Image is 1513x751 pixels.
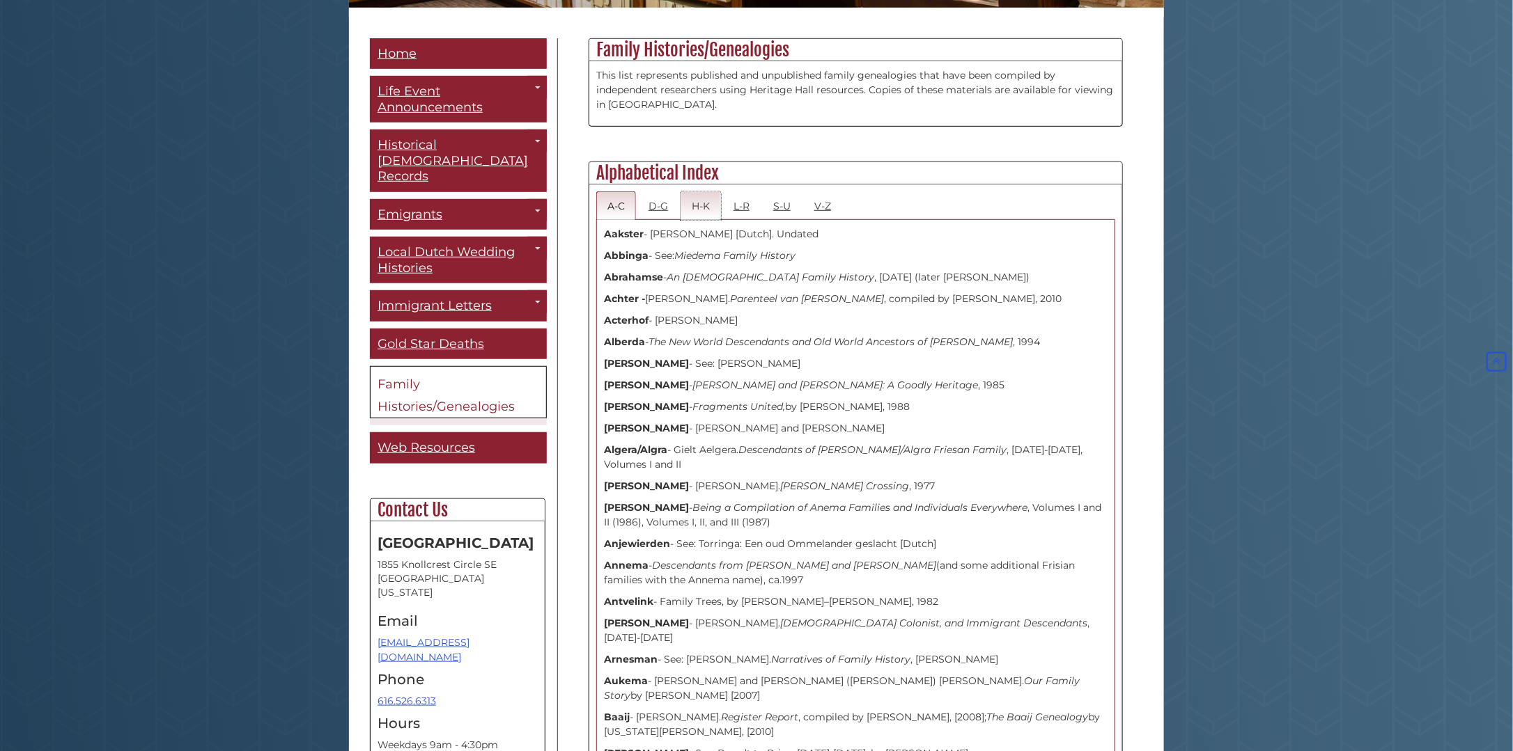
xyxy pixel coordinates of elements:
p: [PERSON_NAME]. , compiled by [PERSON_NAME], 2010 [604,292,1108,306]
a: Historical [DEMOGRAPHIC_DATA] Records [370,129,547,192]
p: - [PERSON_NAME]. , 1977 [604,479,1108,493]
i: Narratives of Family History [771,653,910,665]
a: Life Event Announcements [370,76,547,122]
p: - [PERSON_NAME]. , [DATE]-[DATE] [604,616,1108,645]
strong: [PERSON_NAME] [604,480,689,492]
strong: [PERSON_NAME] [604,357,689,370]
h4: Email [378,613,538,629]
i: Miedema Family History [674,249,796,262]
span: Local Dutch Wedding Histories [378,244,515,276]
i: [PERSON_NAME] Crossing [780,480,909,492]
a: D-G [637,191,679,220]
p: This list represents published and unpublished family genealogies that have been compiled by inde... [596,68,1115,112]
strong: Abbinga [604,249,649,262]
p: - See: [604,248,1108,263]
i: Register Report [721,711,798,723]
strong: [PERSON_NAME] [604,501,689,514]
h4: Hours [378,716,538,731]
p: - [PERSON_NAME]. , compiled by [PERSON_NAME], [2008]; by [US_STATE][PERSON_NAME], [2010] [604,710,1108,739]
strong: [PERSON_NAME] [604,422,689,434]
strong: Arnesman [604,653,658,665]
strong: Alberda [604,335,645,348]
a: Emigrants [370,199,547,230]
p: - See: [PERSON_NAME] [604,356,1108,371]
a: [EMAIL_ADDRESS][DOMAIN_NAME] [378,636,470,663]
a: Web Resources [370,432,547,464]
i: Descendants of [PERSON_NAME]/Algra Friesan Family [738,443,1007,456]
strong: [PERSON_NAME] [604,400,689,413]
strong: Acterhof [604,314,649,326]
a: 616.526.6313 [378,695,436,707]
address: 1855 Knollcrest Circle SE [GEOGRAPHIC_DATA][US_STATE] [378,558,538,599]
a: Immigrant Letters [370,290,547,322]
a: L-R [722,191,761,220]
h2: Contact Us [371,499,545,521]
strong: Baaij [604,711,630,723]
span: Home [378,46,417,61]
p: - [PERSON_NAME] and [PERSON_NAME] [604,421,1108,436]
i: Fragments United, [692,400,785,413]
p: - See: Torringa: Een oud Ommelander geslacht [Dutch] [604,537,1108,551]
a: V-Z [803,191,842,220]
p: - Gielt Aelgera. , [DATE]-[DATE], Volumes I and II [604,443,1108,472]
a: S-U [762,191,802,220]
p: - (and some additional Frisian families with the Annema name), ca.1997 [604,558,1108,587]
i: The Baaij Genealogy [986,711,1088,723]
i: Being a Compilation of Anema Families and Individuals Everywhere [692,501,1027,514]
span: Historical [DEMOGRAPHIC_DATA] Records [378,137,528,184]
a: A-C [596,191,636,220]
a: Back to Top [1484,356,1510,368]
span: Family Histories/Genealogies [378,377,515,414]
p: - [PERSON_NAME] [604,313,1108,328]
strong: [PERSON_NAME] [604,617,689,629]
i: Parenteel van [PERSON_NAME] [730,292,884,305]
a: H-K [681,191,721,220]
strong: Antvelink [604,595,653,608]
strong: [PERSON_NAME] [604,379,689,391]
p: - by [PERSON_NAME], 1988 [604,400,1108,414]
p: - , [DATE] (later [PERSON_NAME]) [604,270,1108,285]
h2: Family Histories/Genealogies [589,39,1122,61]
strong: Algera/Algra [604,443,667,456]
span: Emigrants [378,207,442,222]
h2: Alphabetical Index [589,162,1122,184]
p: - Family Trees, by [PERSON_NAME]–[PERSON_NAME], 1982 [604,594,1108,609]
i: Descendants from [PERSON_NAME] and [PERSON_NAME] [652,559,936,571]
strong: Anjewierden [604,537,670,550]
strong: Abrahamse [604,271,663,283]
h4: Phone [378,672,538,687]
strong: Aukema [604,674,648,687]
span: Life Event Announcements [378,84,483,115]
span: Web Resources [378,440,475,455]
strong: Aakster [604,228,644,240]
strong: Achter - [604,292,645,305]
span: Gold Star Deaths [378,336,484,351]
a: Local Dutch Wedding Histories [370,237,547,283]
i: [DEMOGRAPHIC_DATA] Colonist, and Immigrant Descendants [780,617,1087,629]
strong: Annema [604,559,649,571]
i: [PERSON_NAME] and [PERSON_NAME]: A Goodly Heritage [692,379,978,391]
p: - [PERSON_NAME] [Dutch]. Undated [604,227,1108,242]
strong: [GEOGRAPHIC_DATA] [378,535,534,551]
a: Home [370,38,547,70]
p: - [PERSON_NAME] and [PERSON_NAME] ([PERSON_NAME]) [PERSON_NAME]. by [PERSON_NAME] [2007] [604,674,1108,703]
p: - See: [PERSON_NAME]. , [PERSON_NAME] [604,652,1108,667]
p: - , Volumes I and II (1986), Volumes I, II, and III (1987) [604,500,1108,530]
p: - , 1985 [604,378,1108,393]
i: An [DEMOGRAPHIC_DATA] Family History [667,271,874,283]
p: - , 1994 [604,335,1108,349]
span: Immigrant Letters [378,298,492,313]
a: Gold Star Deaths [370,329,547,360]
i: The New World Descendants and Old World Ancestors of [PERSON_NAME] [649,335,1013,348]
a: Family Histories/Genealogies [370,366,547,418]
i: Our Family Story [604,674,1080,702]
